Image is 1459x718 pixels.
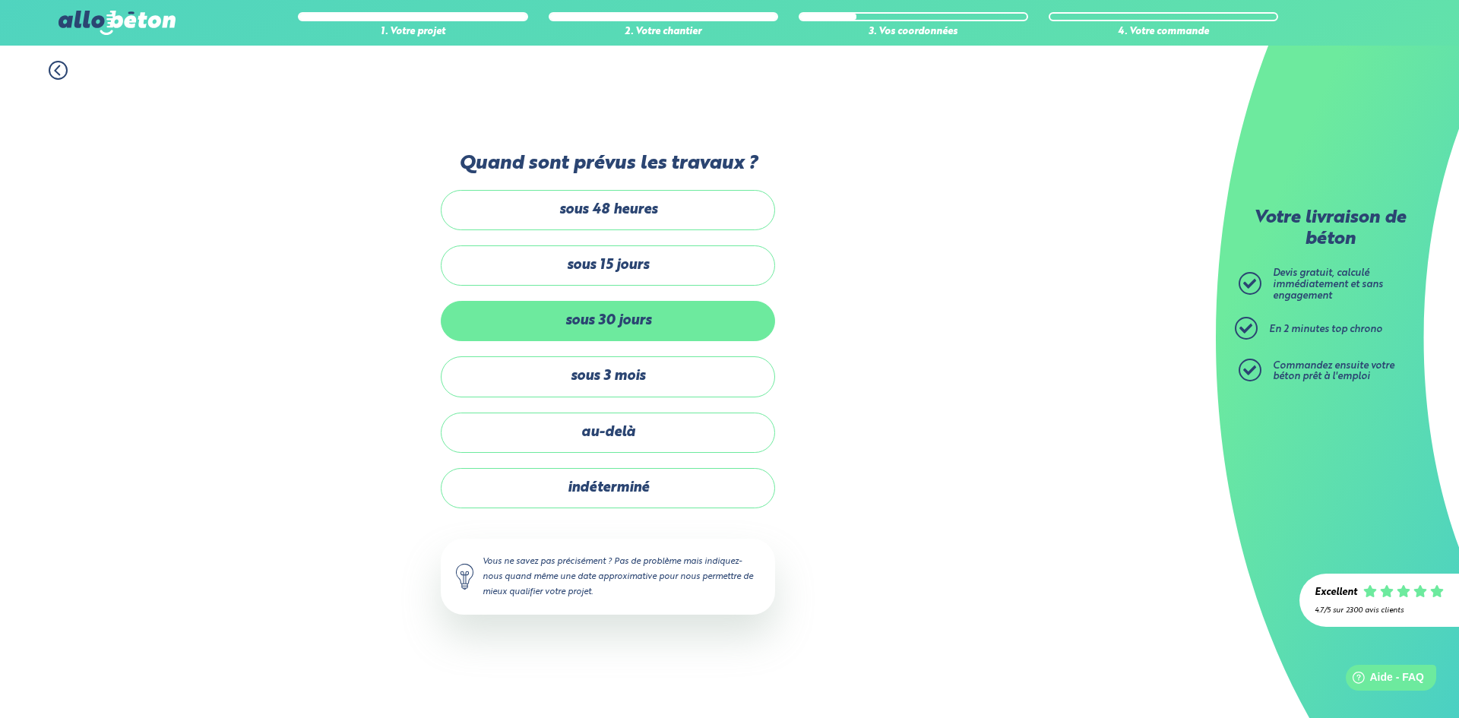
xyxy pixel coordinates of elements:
div: Vous ne savez pas précisément ? Pas de problème mais indiquez-nous quand même une date approximat... [441,539,775,615]
div: 2. Votre chantier [549,27,778,38]
div: 3. Vos coordonnées [799,27,1028,38]
label: sous 30 jours [441,301,775,341]
label: Quand sont prévus les travaux ? [441,153,775,175]
div: 1. Votre projet [298,27,527,38]
div: 4. Votre commande [1049,27,1278,38]
iframe: Help widget launcher [1324,659,1442,701]
label: indéterminé [441,468,775,508]
label: sous 3 mois [441,356,775,397]
span: Devis gratuit, calculé immédiatement et sans engagement [1273,268,1383,300]
span: En 2 minutes top chrono [1269,324,1382,334]
label: au-delà [441,413,775,453]
img: allobéton [59,11,176,35]
p: Votre livraison de béton [1242,208,1417,250]
span: Commandez ensuite votre béton prêt à l'emploi [1273,361,1394,382]
div: Excellent [1315,587,1357,599]
label: sous 15 jours [441,245,775,286]
div: 4.7/5 sur 2300 avis clients [1315,606,1444,615]
label: sous 48 heures [441,190,775,230]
